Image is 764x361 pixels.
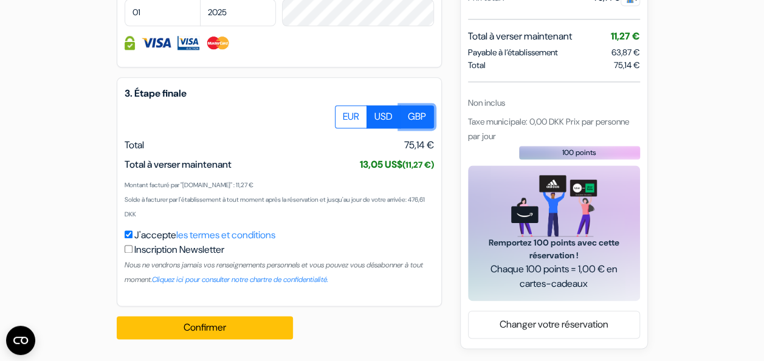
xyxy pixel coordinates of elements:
[360,158,434,171] span: 13,05 US$
[468,46,558,59] span: Payable à l’établissement
[468,59,486,72] span: Total
[205,36,230,50] img: Master Card
[469,313,639,336] a: Changer votre réservation
[404,138,434,153] span: 75,14 €
[468,116,629,142] span: Taxe municipale: 0,00 DKK Prix par personne par jour
[400,105,434,128] label: GBP
[402,159,434,170] small: (11,27 €)
[125,260,423,284] small: Nous ne vendrons jamais vos renseignements personnels et vous pouvez vous désabonner à tout moment.
[125,196,425,218] small: Solde à facturer par l'établissement à tout moment après la réservation et jusqu'au jour de votre...
[367,105,401,128] label: USD
[335,105,367,128] label: EUR
[483,262,625,291] span: Chaque 100 points = 1,00 € en cartes-cadeaux
[141,36,171,50] img: Visa
[6,326,35,355] button: Ouvrir le widget CMP
[511,175,597,236] img: gift_card_hero_new.png
[134,242,224,257] label: Inscription Newsletter
[468,97,640,109] div: Non inclus
[176,229,275,241] a: les termes et conditions
[177,36,199,50] img: Visa Electron
[468,29,572,44] span: Total à verser maintenant
[134,228,275,242] label: J'accepte
[483,236,625,262] span: Remportez 100 points avec cette réservation !
[125,158,232,171] span: Total à verser maintenant
[125,139,144,151] span: Total
[125,181,253,189] small: Montant facturé par "[DOMAIN_NAME]" : 11,27 €
[117,316,293,339] button: Confirmer
[611,30,640,43] span: 11,27 €
[125,36,135,50] img: Information de carte de crédit entièrement encryptée et sécurisée
[562,147,596,158] span: 100 points
[336,105,434,128] div: Basic radio toggle button group
[152,275,328,284] a: Cliquez ici pour consulter notre chartre de confidentialité.
[614,59,640,72] span: 75,14 €
[611,47,640,58] span: 63,87 €
[125,88,434,99] h5: 3. Étape finale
